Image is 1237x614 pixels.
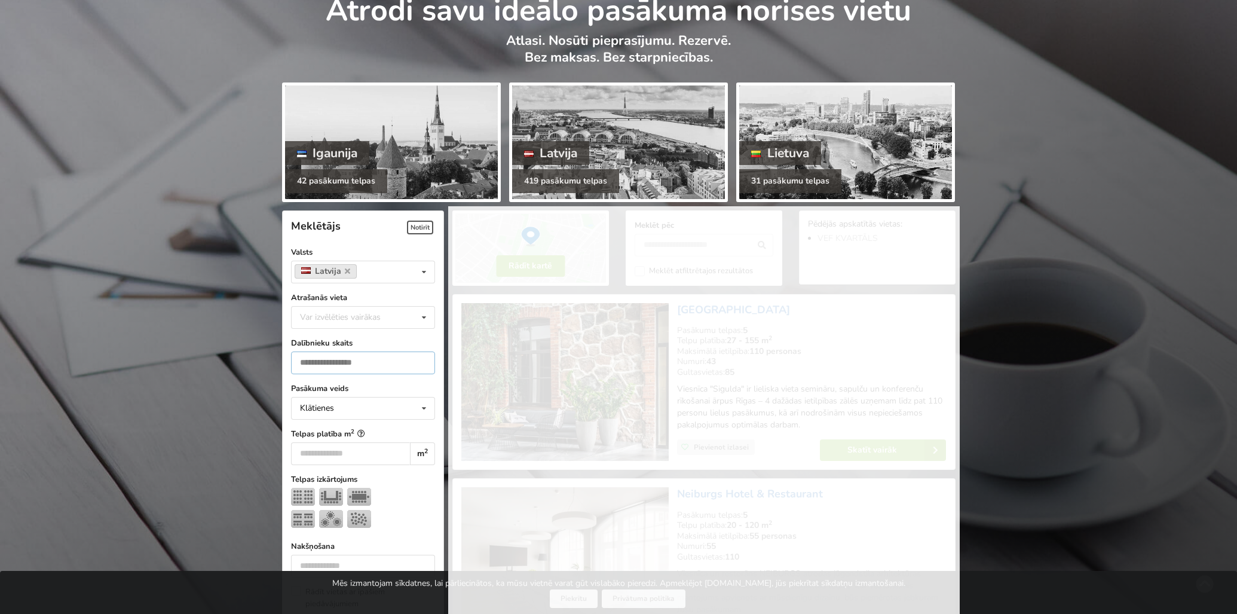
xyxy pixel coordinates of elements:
div: 419 pasākumu telpas [512,169,619,193]
label: Nakšņošana [291,540,435,552]
label: Valsts [291,246,435,258]
a: Igaunija 42 pasākumu telpas [282,83,501,202]
a: Latvija 419 pasākumu telpas [509,83,728,202]
label: Telpas izkārtojums [291,474,435,485]
sup: 2 [424,447,428,456]
label: Pasākuma veids [291,383,435,395]
img: Klase [291,510,315,528]
img: Teātris [291,488,315,506]
a: Latvija [295,264,357,279]
p: Atlasi. Nosūti pieprasījumu. Rezervē. Bez maksas. Bez starpniecības. [282,32,956,78]
label: Atrašanās vieta [291,292,435,304]
div: Var izvēlēties vairākas [297,310,408,324]
div: m [410,442,434,465]
div: Klātienes [300,404,334,413]
div: 31 pasākumu telpas [739,169,841,193]
label: Dalībnieku skaits [291,337,435,349]
label: Telpas platība m [291,428,435,440]
div: Latvija [512,141,590,165]
img: U-Veids [319,488,343,506]
a: Lietuva 31 pasākumu telpas [736,83,955,202]
img: Bankets [319,510,343,528]
div: 42 pasākumu telpas [285,169,387,193]
span: Meklētājs [291,219,341,233]
span: Notīrīt [407,221,433,234]
sup: 2 [351,427,354,435]
img: Pieņemšana [347,510,371,528]
div: Lietuva [739,141,821,165]
img: Sapulce [347,488,371,506]
div: Igaunija [285,141,370,165]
